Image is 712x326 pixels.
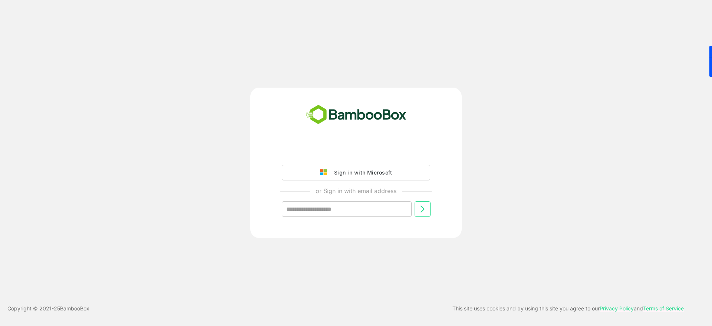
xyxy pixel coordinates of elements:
[320,169,330,176] img: google
[316,186,396,195] p: or Sign in with email address
[7,304,89,313] p: Copyright © 2021- 25 BambooBox
[330,168,392,177] div: Sign in with Microsoft
[600,305,634,312] a: Privacy Policy
[278,144,434,160] iframe: Sign in with Google Button
[282,165,430,180] button: Sign in with Microsoft
[452,304,684,313] p: This site uses cookies and by using this site you agree to our and
[643,305,684,312] a: Terms of Service
[302,102,411,127] img: bamboobox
